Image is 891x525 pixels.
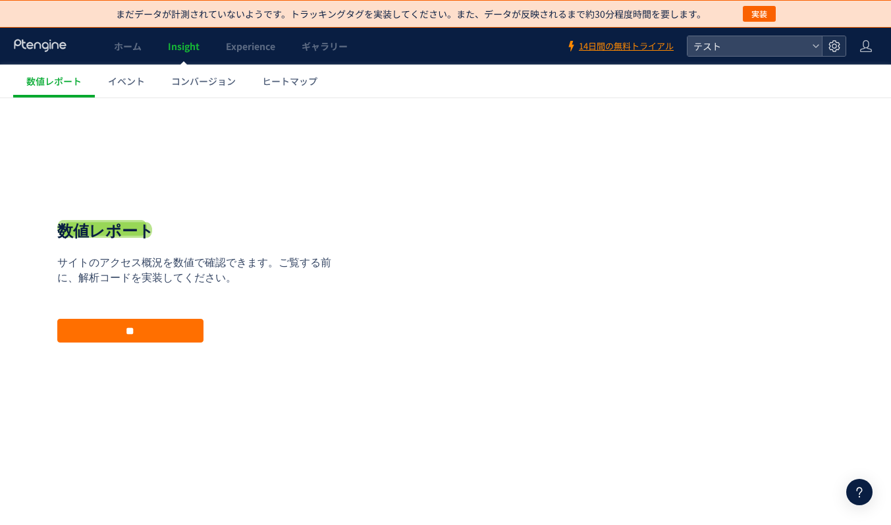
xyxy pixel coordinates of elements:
[114,40,142,53] span: ホーム
[171,74,236,88] span: コンバージョン
[751,6,767,22] span: 実装
[57,158,340,188] p: サイトのアクセス概況を数値で確認できます。ご覧する前に、解析コードを実装してください。
[116,7,706,20] p: まだデータが計測されていないようです。トラッキングタグを実装してください。また、データが反映されるまで約30分程度時間を要します。
[168,40,200,53] span: Insight
[26,74,82,88] span: 数値レポート
[743,6,776,22] button: 実装
[302,40,348,53] span: ギャラリー
[226,40,275,53] span: Experience
[57,123,154,145] h1: 数値レポート
[579,40,674,53] span: 14日間の無料トライアル
[689,36,807,56] span: テスト
[108,74,145,88] span: イベント
[262,74,317,88] span: ヒートマップ
[566,40,674,53] a: 14日間の無料トライアル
